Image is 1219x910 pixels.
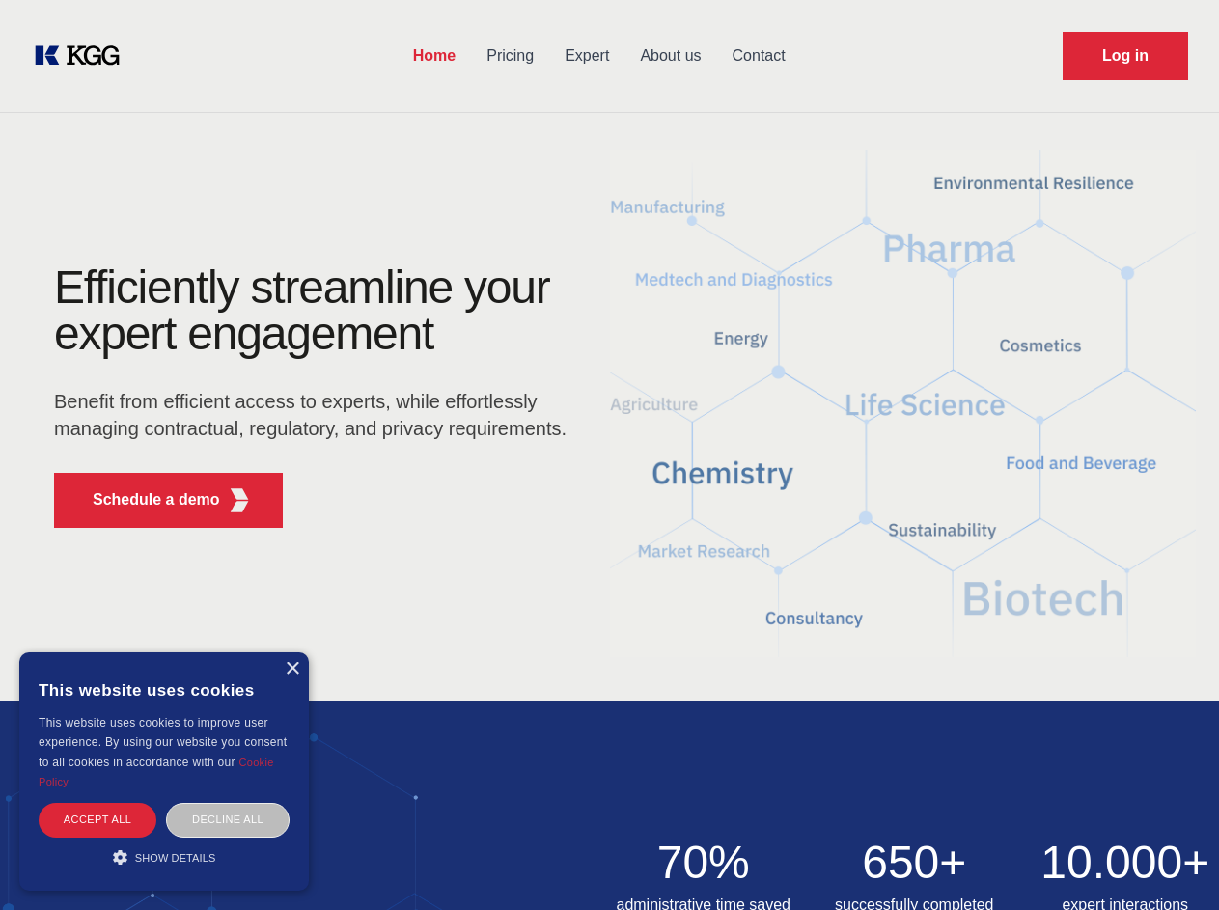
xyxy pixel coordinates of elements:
h2: 70% [610,840,798,886]
span: This website uses cookies to improve user experience. By using our website you consent to all coo... [39,716,287,769]
a: Cookie Policy [39,757,274,787]
img: KGG Fifth Element RED [228,488,252,512]
a: Request Demo [1063,32,1188,80]
iframe: Chat Widget [1122,817,1219,910]
div: Accept all [39,803,156,837]
a: Expert [549,31,624,81]
div: Show details [39,847,290,867]
div: This website uses cookies [39,667,290,713]
a: KOL Knowledge Platform: Talk to Key External Experts (KEE) [31,41,135,71]
img: KGG Fifth Element RED [610,125,1197,681]
p: Benefit from efficient access to experts, while effortlessly managing contractual, regulatory, an... [54,388,579,442]
button: Schedule a demoKGG Fifth Element RED [54,473,283,528]
a: Contact [717,31,801,81]
p: Schedule a demo [93,488,220,511]
a: Home [398,31,471,81]
h1: Efficiently streamline your expert engagement [54,264,579,357]
span: Show details [135,852,216,864]
div: Close [285,662,299,676]
a: About us [624,31,716,81]
a: Pricing [471,31,549,81]
div: Decline all [166,803,290,837]
h2: 650+ [820,840,1009,886]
